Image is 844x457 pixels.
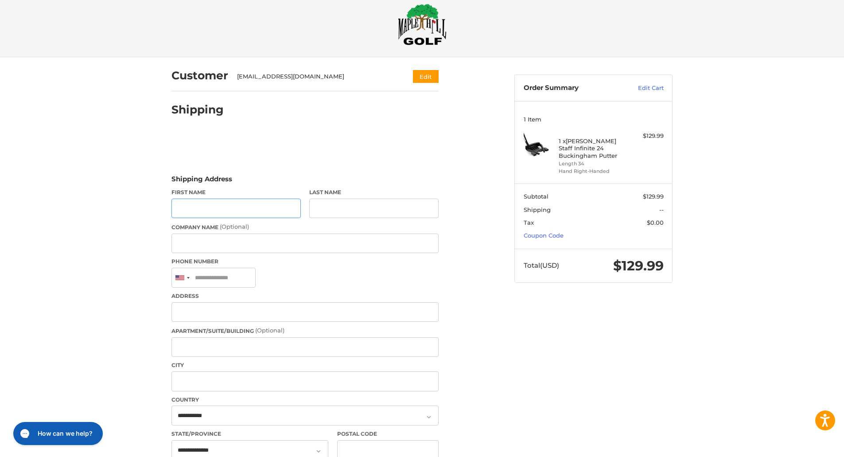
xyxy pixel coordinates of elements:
span: $129.99 [613,258,664,274]
span: Tax [524,219,534,226]
label: Postal Code [337,430,439,438]
iframe: Gorgias live chat messenger [9,419,105,448]
h3: 1 Item [524,116,664,123]
label: City [171,361,439,369]
label: Country [171,396,439,404]
span: Total (USD) [524,261,559,270]
label: State/Province [171,430,328,438]
span: $129.99 [643,193,664,200]
span: $0.00 [647,219,664,226]
label: Company Name [171,223,439,231]
label: First Name [171,188,301,196]
small: (Optional) [255,327,284,334]
h2: Shipping [171,103,224,117]
label: Address [171,292,439,300]
span: Subtotal [524,193,548,200]
h4: 1 x [PERSON_NAME] Staff Infinite 24 Buckingham Putter [559,137,626,159]
small: (Optional) [220,223,249,230]
img: Maple Hill Golf [398,4,447,45]
button: Edit [413,70,439,83]
label: Phone Number [171,258,439,266]
h2: Customer [171,69,228,82]
div: United States: +1 [172,268,192,287]
div: [EMAIL_ADDRESS][DOMAIN_NAME] [237,72,396,81]
div: $129.99 [629,132,664,141]
label: Last Name [309,188,439,196]
li: Hand Right-Handed [559,168,626,175]
span: -- [659,206,664,213]
a: Edit Cart [619,84,664,93]
li: Length 34 [559,160,626,168]
span: Shipping [524,206,551,213]
legend: Shipping Address [171,174,232,188]
h3: Order Summary [524,84,619,93]
a: Coupon Code [524,232,564,239]
label: Apartment/Suite/Building [171,326,439,335]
